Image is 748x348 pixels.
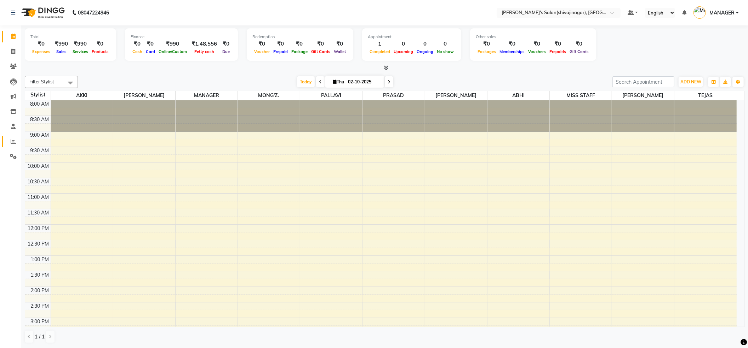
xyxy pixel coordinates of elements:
span: Ongoing [415,49,435,54]
div: Stylist [25,91,51,99]
span: ABHI [487,91,549,100]
span: Filter Stylist [29,79,54,84]
div: ₹0 [220,40,232,48]
div: Finance [131,34,232,40]
div: 2:00 PM [29,287,51,294]
input: 2025-10-02 [346,77,381,87]
div: 12:30 PM [27,240,51,248]
div: 8:00 AM [29,100,51,108]
div: 1 [368,40,392,48]
div: 0 [435,40,456,48]
span: Wallet [332,49,348,54]
div: ₹0 [144,40,157,48]
span: TEJAS [674,91,737,100]
div: 11:30 AM [26,209,51,217]
div: ₹0 [526,40,548,48]
img: MANAGER [693,6,706,19]
div: 9:30 AM [29,147,51,154]
span: Completed [368,49,392,54]
span: Upcoming [392,49,415,54]
div: ₹0 [272,40,290,48]
div: ₹990 [157,40,189,48]
span: Prepaid [272,49,290,54]
span: Vouchers [526,49,548,54]
div: 9:00 AM [29,131,51,139]
div: Total [30,34,110,40]
div: ₹0 [290,40,309,48]
span: Memberships [498,49,526,54]
span: Voucher [252,49,272,54]
div: 10:30 AM [26,178,51,185]
div: ₹990 [71,40,90,48]
input: Search Appointment [612,76,674,87]
div: 0 [415,40,435,48]
div: ₹0 [548,40,568,48]
button: ADD NEW [679,77,703,87]
span: MONG'Z. [238,91,300,100]
span: MANAGER [709,9,735,17]
div: ₹0 [309,40,332,48]
div: ₹990 [52,40,71,48]
b: 08047224946 [78,3,109,23]
div: ₹0 [90,40,110,48]
span: [PERSON_NAME] [425,91,487,100]
span: Sales [55,49,68,54]
span: Gift Cards [309,49,332,54]
div: ₹0 [498,40,526,48]
span: Petty cash [193,49,216,54]
div: ₹0 [332,40,348,48]
div: 2:30 PM [29,302,51,310]
span: Package [290,49,309,54]
div: 10:00 AM [26,163,51,170]
div: Redemption [252,34,348,40]
span: Services [71,49,90,54]
span: PRASAD [362,91,424,100]
span: Thu [331,79,346,84]
span: Due [221,49,232,54]
div: 3:00 PM [29,318,51,325]
div: ₹0 [131,40,144,48]
div: ₹1,48,556 [189,40,220,48]
span: MANAGER [176,91,238,100]
div: 1:00 PM [29,256,51,263]
span: Expenses [30,49,52,54]
div: 8:30 AM [29,116,51,123]
div: Other sales [476,34,590,40]
span: Products [90,49,110,54]
div: 12:00 PM [27,225,51,232]
div: ₹0 [568,40,590,48]
div: 0 [392,40,415,48]
span: AKKI [51,91,113,100]
div: ₹0 [252,40,272,48]
div: Appointment [368,34,456,40]
div: 11:00 AM [26,194,51,201]
span: No show [435,49,456,54]
span: MISS STAFF [550,91,612,100]
span: 1 / 1 [35,333,45,341]
div: 1:30 PM [29,271,51,279]
span: Today [297,76,315,87]
iframe: chat widget [718,320,741,341]
img: logo [18,3,67,23]
span: [PERSON_NAME] [612,91,674,100]
div: ₹0 [30,40,52,48]
span: [PERSON_NAME] [113,91,175,100]
span: Online/Custom [157,49,189,54]
span: Prepaids [548,49,568,54]
span: Cash [131,49,144,54]
span: Card [144,49,157,54]
span: Packages [476,49,498,54]
span: PALLAVI [300,91,362,100]
span: ADD NEW [680,79,701,84]
span: Gift Cards [568,49,590,54]
div: ₹0 [476,40,498,48]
